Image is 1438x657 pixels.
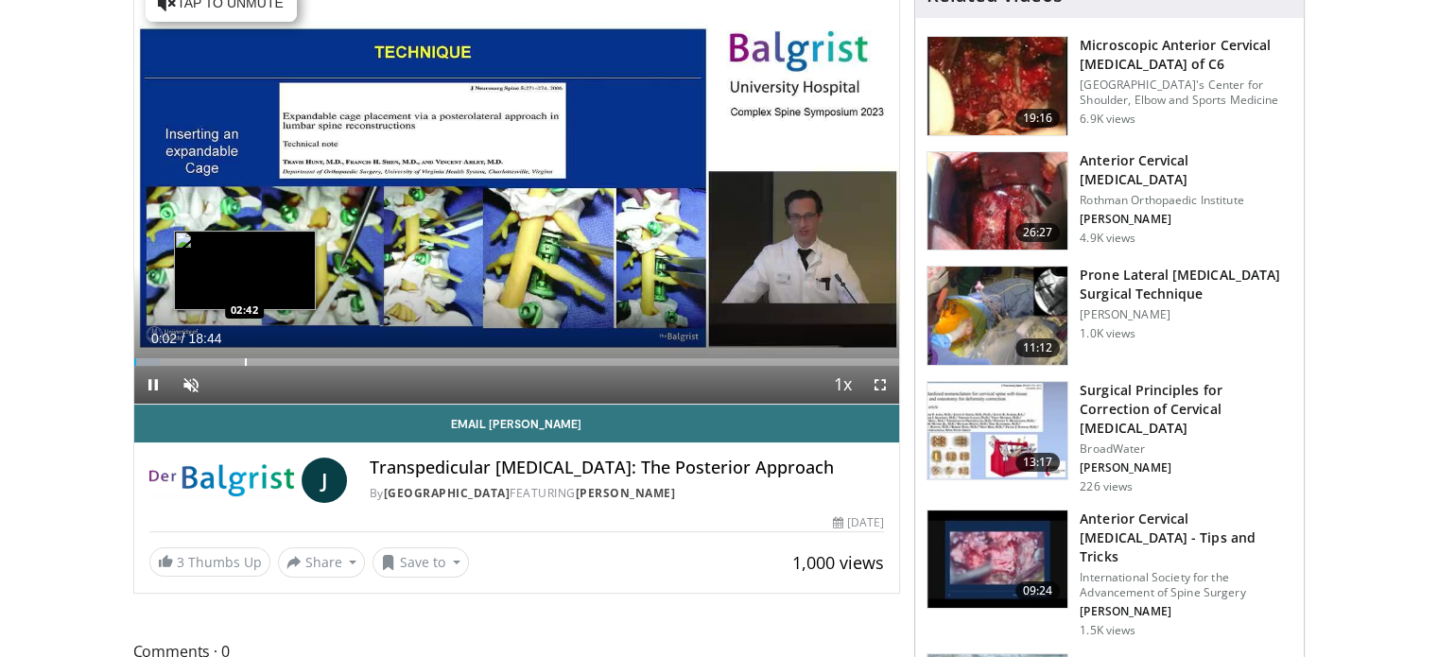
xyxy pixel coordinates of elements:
[927,267,1067,365] img: f531744a-485e-4b37-ba65-a49c6ea32f16.150x105_q85_crop-smart_upscale.jpg
[1015,223,1061,242] span: 26:27
[172,366,210,404] button: Unmute
[134,358,900,366] div: Progress Bar
[927,381,1292,494] a: 13:17 Surgical Principles for Correction of Cervical [MEDICAL_DATA] BroadWater [PERSON_NAME] 226 ...
[1080,112,1135,127] p: 6.9K views
[372,547,469,578] button: Save to
[833,514,884,531] div: [DATE]
[823,366,861,404] button: Playback Rate
[1080,441,1292,457] p: BroadWater
[1080,623,1135,638] p: 1.5K views
[278,547,366,578] button: Share
[370,458,884,478] h4: Transpedicular [MEDICAL_DATA]: The Posterior Approach
[927,266,1292,366] a: 11:12 Prone Lateral [MEDICAL_DATA] Surgical Technique [PERSON_NAME] 1.0K views
[177,553,184,571] span: 3
[861,366,899,404] button: Fullscreen
[927,152,1067,251] img: -HDyPxAMiGEr7NQ34xMDoxOmdtO40mAx.150x105_q85_crop-smart_upscale.jpg
[576,485,676,501] a: [PERSON_NAME]
[134,366,172,404] button: Pause
[1080,326,1135,341] p: 1.0K views
[1080,78,1292,108] p: [GEOGRAPHIC_DATA]'s Center for Shoulder, Elbow and Sports Medicine
[149,458,294,503] img: Balgrist University Hospital
[927,37,1067,135] img: riew_one_100001394_3.jpg.150x105_q85_crop-smart_upscale.jpg
[384,485,511,501] a: [GEOGRAPHIC_DATA]
[134,405,900,442] a: Email [PERSON_NAME]
[1080,266,1292,303] h3: Prone Lateral [MEDICAL_DATA] Surgical Technique
[182,331,185,346] span: /
[792,551,884,574] span: 1,000 views
[1015,109,1061,128] span: 19:16
[1015,453,1061,472] span: 13:17
[151,331,177,346] span: 0:02
[1080,231,1135,246] p: 4.9K views
[927,510,1292,638] a: 09:24 Anterior Cervical [MEDICAL_DATA] - Tips and Tricks International Society for the Advancemen...
[927,382,1067,480] img: 52ce3d74-e44a-4cc7-9e4f-f0847deb19e9.150x105_q85_crop-smart_upscale.jpg
[1080,570,1292,600] p: International Society for the Advancement of Spine Surgery
[188,331,221,346] span: 18:44
[149,547,270,577] a: 3 Thumbs Up
[1080,151,1292,189] h3: Anterior Cervical [MEDICAL_DATA]
[1080,307,1292,322] p: [PERSON_NAME]
[1015,581,1061,600] span: 09:24
[1015,338,1061,357] span: 11:12
[1080,479,1133,494] p: 226 views
[1080,193,1292,208] p: Rothman Orthopaedic Institute
[1080,381,1292,438] h3: Surgical Principles for Correction of Cervical [MEDICAL_DATA]
[927,36,1292,136] a: 19:16 Microscopic Anterior Cervical [MEDICAL_DATA] of C6 [GEOGRAPHIC_DATA]'s Center for Shoulder,...
[1080,460,1292,475] p: [PERSON_NAME]
[370,485,884,502] div: By FEATURING
[174,231,316,310] img: image.jpeg
[1080,604,1292,619] p: [PERSON_NAME]
[1080,510,1292,566] h3: Anterior Cervical [MEDICAL_DATA] - Tips and Tricks
[927,151,1292,251] a: 26:27 Anterior Cervical [MEDICAL_DATA] Rothman Orthopaedic Institute [PERSON_NAME] 4.9K views
[1080,212,1292,227] p: [PERSON_NAME]
[302,458,347,503] a: J
[1080,36,1292,74] h3: Microscopic Anterior Cervical [MEDICAL_DATA] of C6
[927,510,1067,609] img: 0e3cab73-5e40-4f5a-8dde-1832e6573612.150x105_q85_crop-smart_upscale.jpg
